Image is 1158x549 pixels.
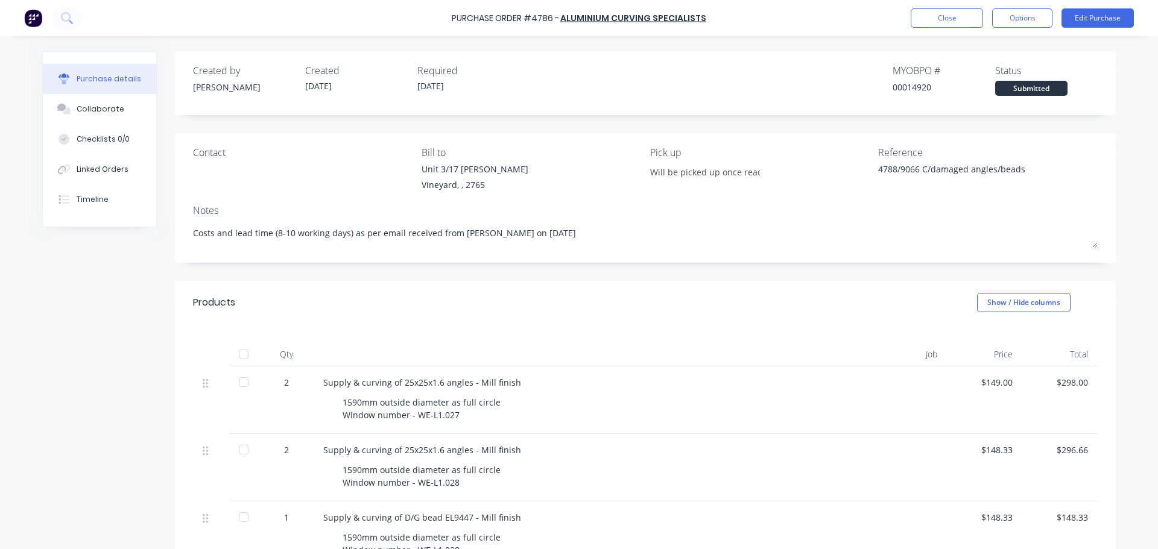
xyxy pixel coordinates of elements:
[193,221,1098,248] textarea: Costs and lead time (8-10 working days) as per email received from [PERSON_NAME] on [DATE]
[193,145,413,160] div: Contact
[43,184,156,215] button: Timeline
[269,511,304,524] div: 1
[878,163,1029,190] textarea: 4788/9066 C/damaged angles/beads
[77,134,130,145] div: Checklists 0/0
[43,94,156,124] button: Collaborate
[422,163,528,175] div: Unit 3/17 [PERSON_NAME]
[343,394,501,424] div: 1590mm outside diameter as full circle Window number - WE-L1.027
[911,8,983,28] button: Close
[269,376,304,389] div: 2
[77,74,141,84] div: Purchase details
[1061,8,1134,28] button: Edit Purchase
[323,444,847,456] div: Supply & curving of 25x25x1.6 angles - Mill finish
[417,63,520,78] div: Required
[193,203,1098,218] div: Notes
[893,63,995,78] div: MYOB PO #
[77,164,128,175] div: Linked Orders
[422,145,641,160] div: Bill to
[878,145,1098,160] div: Reference
[77,104,124,115] div: Collaborate
[893,81,995,93] div: 00014920
[957,444,1013,456] div: $148.33
[193,63,296,78] div: Created by
[1032,444,1088,456] div: $296.66
[193,295,235,310] div: Products
[957,511,1013,524] div: $148.33
[43,64,156,94] button: Purchase details
[650,145,870,160] div: Pick up
[269,444,304,456] div: 2
[452,12,559,25] div: Purchase Order #4786 -
[422,178,528,191] div: Vineyard, , 2765
[1032,511,1088,524] div: $148.33
[995,63,1098,78] div: Status
[323,511,847,524] div: Supply & curving of D/G bead EL9447 - Mill finish
[957,376,1013,389] div: $149.00
[560,12,706,24] a: Aluminium Curving Specialists
[856,342,947,366] div: Job
[947,342,1022,366] div: Price
[77,194,109,205] div: Timeline
[43,154,156,184] button: Linked Orders
[992,8,1052,28] button: Options
[305,63,408,78] div: Created
[24,9,42,27] img: Factory
[343,461,501,491] div: 1590mm outside diameter as full circle Window number - WE-L1.028
[259,342,314,366] div: Qty
[995,81,1068,96] div: Submitted
[43,124,156,154] button: Checklists 0/0
[977,293,1071,312] button: Show / Hide columns
[193,81,296,93] div: [PERSON_NAME]
[650,163,760,181] input: Enter notes...
[1022,342,1098,366] div: Total
[1032,376,1088,389] div: $298.00
[323,376,847,389] div: Supply & curving of 25x25x1.6 angles - Mill finish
